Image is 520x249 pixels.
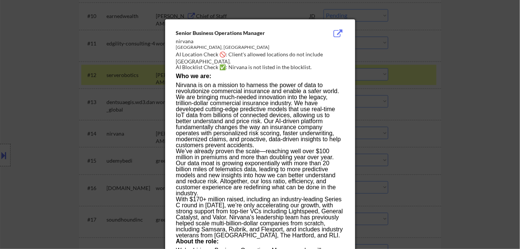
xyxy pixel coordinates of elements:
div: AI Blocklist Check ✅: Nirvana is not listed in the blocklist. [176,63,347,71]
div: [GEOGRAPHIC_DATA], [GEOGRAPHIC_DATA] [176,44,306,51]
div: Senior Business Operations Manager [176,29,306,37]
div: nirvana [176,38,306,45]
p: We’ve already proven the scale—reaching well over $100 million in premiums and more than doubling... [176,148,344,196]
strong: Who we are: [176,73,211,79]
div: AI Location Check 🚫: Client's allowed locations do not include [GEOGRAPHIC_DATA]. [176,51,347,65]
strong: About the role: [176,238,219,244]
p: With $170+ million raised, including an industry-leading Series C round in [DATE], we’re only acc... [176,196,344,238]
p: Nirvana is on a mission to harness the power of data to revolutionize commercial insurance and en... [176,82,344,148]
